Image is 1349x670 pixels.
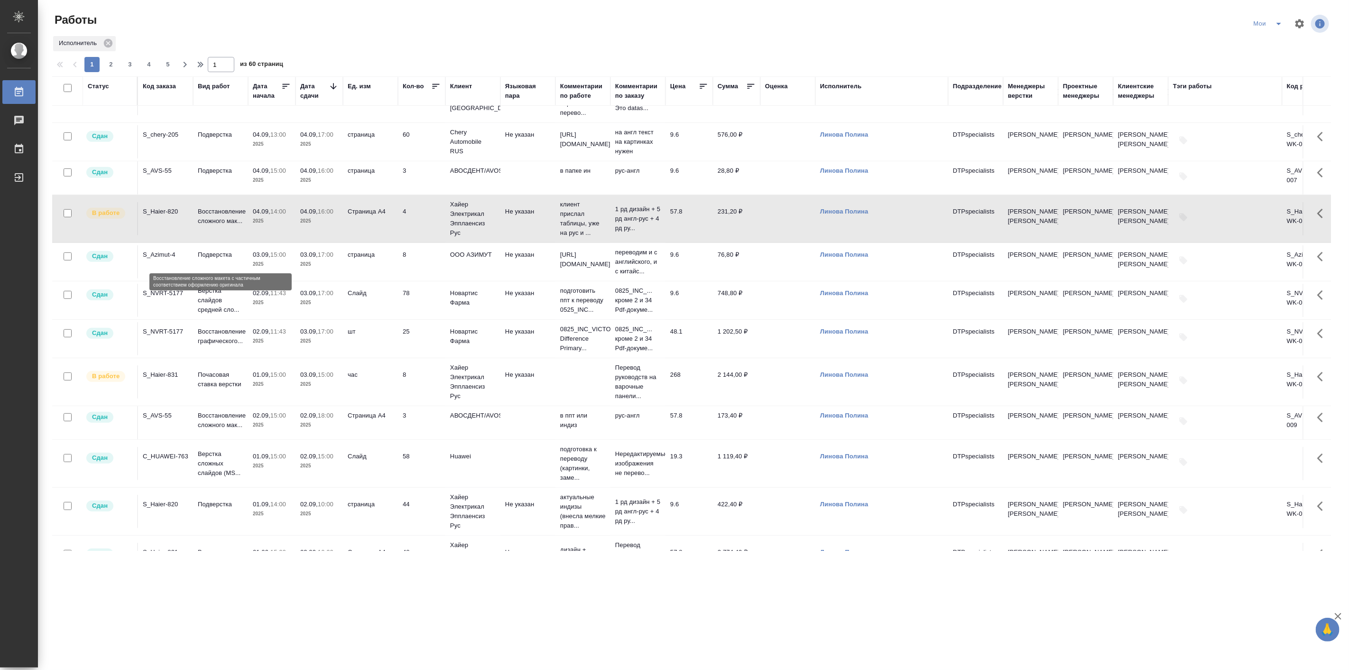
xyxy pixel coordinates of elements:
p: 2025 [300,461,338,471]
p: Хайер Электрикал Эпплаенсиз Рус [450,200,496,238]
p: Chery Automobile RUS [450,128,496,156]
p: 01.09, [253,371,270,378]
p: 15:00 [270,167,286,174]
td: S_NVRT-5177-WK-011 [1282,322,1337,355]
a: Линова Полина [820,501,869,508]
td: Не указан [500,202,555,235]
p: [PERSON_NAME] [1008,166,1053,176]
span: 3 [122,60,138,69]
p: 04.09, [300,131,318,138]
p: 15:00 [270,251,286,258]
p: 2025 [300,380,338,389]
td: DTPspecialists [948,495,1003,528]
button: 4 [141,57,157,72]
td: Не указан [500,125,555,158]
p: 2025 [300,260,338,269]
td: 19.3 [665,447,713,480]
button: Здесь прячутся важные кнопки [1312,365,1334,388]
p: АВОСДЕНТ/AVOSDENT [450,166,496,176]
span: 🙏 [1320,620,1336,640]
td: 9.6 [665,245,713,279]
a: Линова Полина [820,251,869,258]
p: ООО АЗИМУТ [450,250,496,260]
p: [PERSON_NAME] [1008,130,1053,140]
button: Добавить тэги [1173,452,1194,473]
p: Подверстка [198,250,243,260]
p: Сдан [92,453,108,463]
p: Восстановление графического... [198,327,243,346]
p: 01.09, [253,501,270,508]
div: S_Haier-820 [143,207,188,216]
p: 17:00 [318,251,333,258]
td: 1 202,50 ₽ [713,322,760,355]
p: Верстка слайдов средней сло... [198,286,243,315]
td: 78 [398,284,445,317]
p: [PERSON_NAME] [1008,250,1053,260]
p: 1 рд дизайн + 5 рд англ-рус + 4 рд ру... [615,497,661,526]
td: Слайд [343,447,398,480]
td: Страница А4 [343,202,398,235]
p: Новартис Фарма [450,288,496,307]
p: Подверстка [198,130,243,140]
td: [PERSON_NAME], [PERSON_NAME] [1113,202,1168,235]
div: Вид работ [198,82,230,91]
div: Менеджер проверил работу исполнителя, передает ее на следующий этап [85,327,132,340]
div: Менеджер проверил работу исполнителя, передает ее на следующий этап [85,130,132,143]
p: в ппт или индиз [560,411,606,430]
td: 576,00 ₽ [713,125,760,158]
p: 0825_INC_... кроме 2 и 34 Pdf-докуме... [615,286,661,315]
td: 48.1 [665,322,713,355]
p: 2025 [253,298,291,307]
div: Статус [88,82,109,91]
td: страница [343,245,398,279]
a: Линова Полина [820,289,869,297]
p: Хайер Электрикал Эпплаенсиз Рус [450,363,496,401]
p: 15:00 [270,453,286,460]
a: Линова Полина [820,167,869,174]
td: S_Haier-820-WK-013 [1282,495,1337,528]
div: S_Azimut-4 [143,250,188,260]
button: Здесь прячутся важные кнопки [1312,161,1334,184]
button: Добавить тэги [1173,327,1194,348]
td: DTPspecialists [948,202,1003,235]
button: Здесь прячутся важные кнопки [1312,543,1334,566]
p: 04.09, [300,167,318,174]
div: Комментарии по работе [560,82,606,101]
td: страница [343,161,398,195]
button: 2 [103,57,119,72]
button: Здесь прячутся важные кнопки [1312,284,1334,307]
button: Добавить тэги [1173,250,1194,271]
td: страница [343,125,398,158]
td: S_AVS-55-WK-007 [1282,161,1337,195]
td: S_Haier-820-WK-031 [1282,202,1337,235]
td: 3 [398,406,445,439]
div: S_chery-205 [143,130,188,140]
a: Линова Полина [820,371,869,378]
p: [URL][DOMAIN_NAME].. [560,130,606,149]
td: 57.8 [665,202,713,235]
td: 9.6 [665,161,713,195]
td: [PERSON_NAME], [PERSON_NAME] [1113,495,1168,528]
div: S_Haier-820 [143,500,188,509]
div: Код заказа [143,82,176,91]
td: S_Azimut-4-WK-014 [1282,245,1337,279]
td: 8 [398,245,445,279]
td: [PERSON_NAME] [1113,322,1168,355]
span: из 60 страниц [240,58,283,72]
p: 11:43 [270,328,286,335]
button: Добавить тэги [1173,411,1194,432]
td: DTPspecialists [948,406,1003,439]
td: [PERSON_NAME] [1058,125,1113,158]
button: Добавить тэги [1173,207,1194,228]
div: Кол-во [403,82,424,91]
p: Почасовая ставка верстки [198,370,243,389]
td: DTPspecialists [948,447,1003,480]
td: DTPspecialists [948,245,1003,279]
td: 231,20 ₽ [713,202,760,235]
p: Перевод руководств на варочные панели... [615,363,661,401]
a: Линова Полина [820,549,869,556]
div: Менеджеры верстки [1008,82,1053,101]
p: 2025 [300,176,338,185]
button: 3 [122,57,138,72]
td: 4 [398,202,445,235]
